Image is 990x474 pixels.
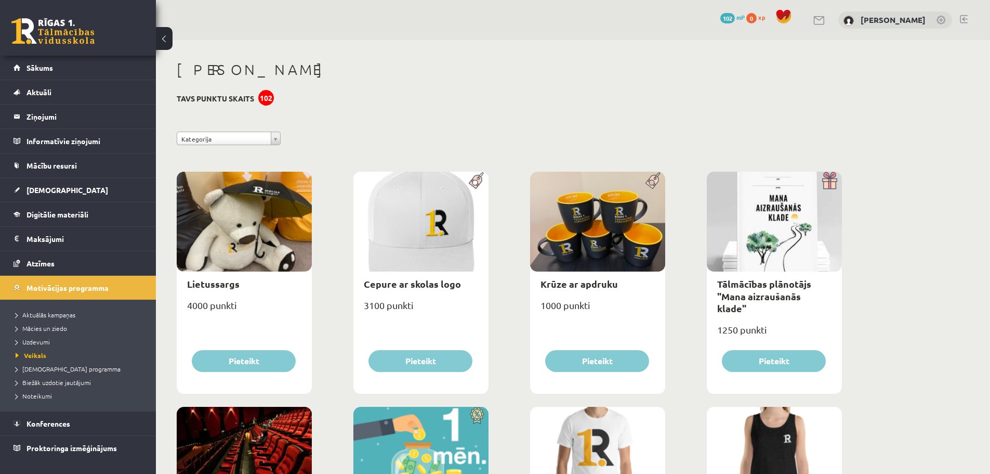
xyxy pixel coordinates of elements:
[16,351,146,360] a: Veikals
[11,18,95,44] a: Rīgas 1. Tālmācības vidusskola
[819,172,842,189] img: Dāvana ar pārsteigumu
[14,227,143,251] a: Maksājumi
[642,172,665,189] img: Populāra prece
[258,90,274,106] div: 102
[530,297,665,323] div: 1000 punkti
[843,16,854,26] img: Anastasija Skorobogatova
[16,378,146,387] a: Biežāk uzdotie jautājumi
[27,129,143,153] legend: Informatīvie ziņojumi
[177,297,312,323] div: 4000 punkti
[27,283,109,292] span: Motivācijas programma
[746,13,757,23] span: 0
[27,419,70,428] span: Konferences
[736,13,745,21] span: mP
[540,278,618,290] a: Krūze ar apdruku
[717,278,811,314] a: Tālmācības plānotājs "Mana aizraušanās klade"
[364,278,461,290] a: Cepure ar skolas logo
[368,350,472,372] button: Pieteikt
[181,132,267,146] span: Kategorija
[14,436,143,460] a: Proktoringa izmēģinājums
[27,87,51,97] span: Aktuāli
[758,13,765,21] span: xp
[707,321,842,347] div: 1250 punkti
[14,178,143,202] a: [DEMOGRAPHIC_DATA]
[14,153,143,177] a: Mācību resursi
[27,185,108,195] span: [DEMOGRAPHIC_DATA]
[16,311,75,319] span: Aktuālās kampaņas
[353,297,489,323] div: 3100 punkti
[27,63,53,72] span: Sākums
[720,13,745,21] a: 102 mP
[16,324,146,333] a: Mācies un ziedo
[861,15,926,25] a: [PERSON_NAME]
[720,13,735,23] span: 102
[27,227,143,251] legend: Maksājumi
[16,392,52,400] span: Noteikumi
[27,105,143,129] legend: Ziņojumi
[16,324,67,332] span: Mācies un ziedo
[14,251,143,275] a: Atzīmes
[465,407,489,425] img: Atlaide
[177,132,281,145] a: Kategorija
[192,350,296,372] button: Pieteikt
[545,350,649,372] button: Pieteikt
[746,13,770,21] a: 0 xp
[14,412,143,435] a: Konferences
[14,105,143,129] a: Ziņojumi
[16,391,146,401] a: Noteikumi
[16,337,146,347] a: Uzdevumi
[14,56,143,80] a: Sākums
[16,378,91,387] span: Biežāk uzdotie jautājumi
[14,276,143,300] a: Motivācijas programma
[722,350,826,372] button: Pieteikt
[465,172,489,189] img: Populāra prece
[177,94,254,103] h3: Tavs punktu skaits
[177,61,842,79] h1: [PERSON_NAME]
[14,80,143,104] a: Aktuāli
[16,351,46,360] span: Veikals
[16,364,146,374] a: [DEMOGRAPHIC_DATA] programma
[27,161,77,170] span: Mācību resursi
[27,259,55,268] span: Atzīmes
[16,338,50,346] span: Uzdevumi
[14,129,143,153] a: Informatīvie ziņojumi
[16,310,146,319] a: Aktuālās kampaņas
[14,202,143,226] a: Digitālie materiāli
[187,278,240,290] a: Lietussargs
[16,365,121,373] span: [DEMOGRAPHIC_DATA] programma
[27,210,88,219] span: Digitālie materiāli
[27,443,117,453] span: Proktoringa izmēģinājums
